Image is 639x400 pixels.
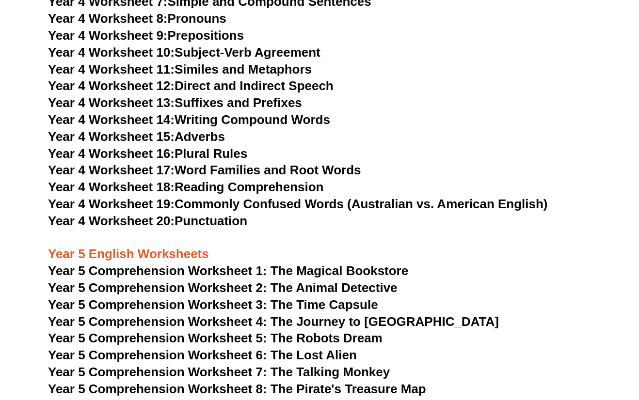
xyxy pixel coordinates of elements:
[48,62,175,77] span: Year 4 Worksheet 11:
[48,146,175,161] span: Year 4 Worksheet 16:
[48,197,175,211] span: Year 4 Worksheet 19:
[48,214,247,228] a: Year 4 Worksheet 20:Punctuation
[48,11,226,26] a: Year 4 Worksheet 8:Pronouns
[48,28,244,43] a: Year 4 Worksheet 9:Prepositions
[48,45,175,60] span: Year 4 Worksheet 10:
[48,314,499,329] a: Year 5 Comprehension Worksheet 4: The Journey to [GEOGRAPHIC_DATA]
[48,95,175,110] span: Year 4 Worksheet 13:
[48,297,378,312] a: Year 5 Comprehension Worksheet 3: The Time Capsule
[48,129,175,144] span: Year 4 Worksheet 15:
[48,348,357,362] a: Year 5 Comprehension Worksheet 6: The Lost Alien
[48,280,398,295] a: Year 5 Comprehension Worksheet 2: The Animal Detective
[48,163,361,177] a: Year 4 Worksheet 17:Word Families and Root Words
[48,382,426,396] a: Year 5 Comprehension Worksheet 8: The Pirate's Treasure Map
[48,214,175,228] span: Year 4 Worksheet 20:
[48,263,408,278] a: Year 5 Comprehension Worksheet 1: The Magical Bookstore
[48,365,390,379] a: Year 5 Comprehension Worksheet 7: The Talking Monkey
[48,112,175,127] span: Year 4 Worksheet 14:
[48,197,548,211] a: Year 4 Worksheet 19:Commonly Confused Words (Australian vs. American English)
[48,78,334,93] a: Year 4 Worksheet 12:Direct and Indirect Speech
[48,112,330,127] a: Year 4 Worksheet 14:Writing Compound Words
[48,230,591,263] h3: Year 5 English Worksheets
[48,180,323,194] a: Year 4 Worksheet 18:Reading Comprehension
[48,95,302,110] a: Year 4 Worksheet 13:Suffixes and Prefixes
[48,331,383,345] a: Year 5 Comprehension Worksheet 5: The Robots Dream
[48,129,225,144] a: Year 4 Worksheet 15:Adverbs
[48,11,168,26] span: Year 4 Worksheet 8:
[473,291,639,400] iframe: Chat Widget
[48,78,175,93] span: Year 4 Worksheet 12:
[48,180,175,194] span: Year 4 Worksheet 18:
[48,45,320,60] a: Year 4 Worksheet 10:Subject-Verb Agreement
[48,62,312,77] a: Year 4 Worksheet 11:Similes and Metaphors
[48,163,175,177] span: Year 4 Worksheet 17:
[48,28,168,43] span: Year 4 Worksheet 9:
[48,146,247,161] a: Year 4 Worksheet 16:Plural Rules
